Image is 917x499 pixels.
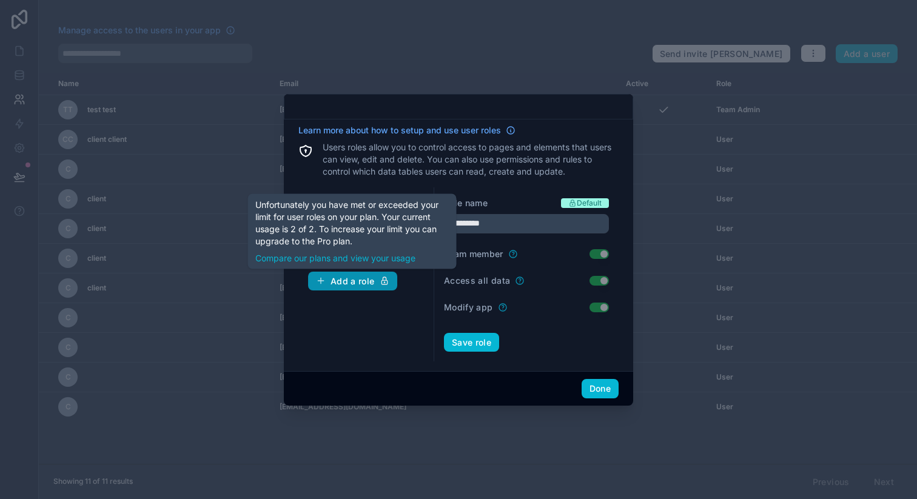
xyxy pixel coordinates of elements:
[323,141,619,178] p: Users roles allow you to control access to pages and elements that users can view, edit and delet...
[316,276,389,287] div: Add a role
[582,379,619,398] button: Done
[444,333,499,352] button: Save role
[298,124,501,136] span: Learn more about how to setup and use user roles
[444,301,493,313] label: Modify app
[444,197,488,209] label: Role name
[444,275,510,287] label: Access all data
[308,272,397,291] button: Add a role
[255,199,449,264] div: Unfortunately you have met or exceeded your limit for user roles on your plan. Your current usage...
[255,252,449,264] a: Compare our plans and view your usage
[577,198,602,208] span: Default
[298,124,516,136] a: Learn more about how to setup and use user roles
[444,248,503,260] label: Team member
